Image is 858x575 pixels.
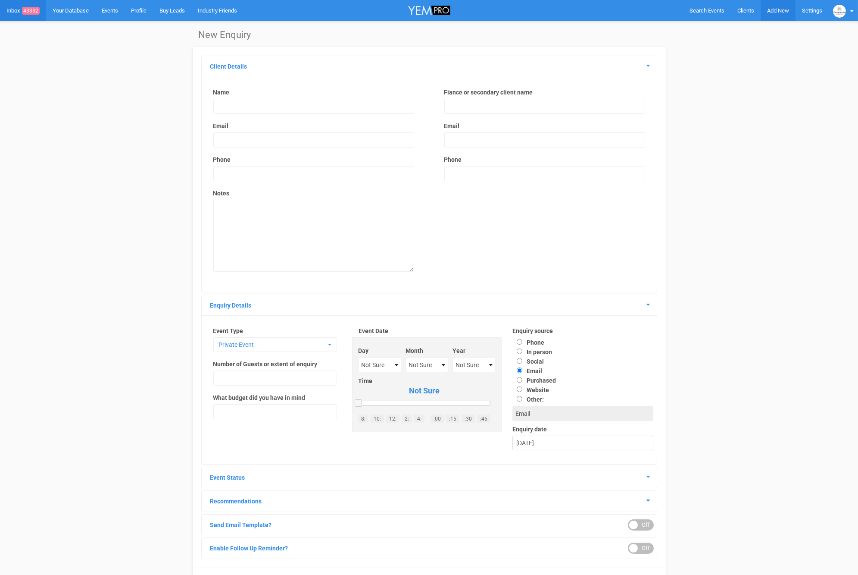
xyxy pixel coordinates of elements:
[444,122,645,130] label: Email
[512,358,544,365] label: Social
[358,377,490,385] label: Time
[358,385,490,396] span: Not Sure
[199,30,660,40] h1: New Enquiry
[512,425,653,434] label: Enquiry date
[512,386,549,393] label: Website
[213,122,414,130] label: Email
[213,337,337,352] button: Private Event
[737,7,754,14] span: Clients
[517,368,522,373] input: Email
[462,415,475,423] a: :30
[213,189,414,198] label: Notes
[512,339,544,346] label: Phone
[213,360,318,368] label: Number of Guests or extent of enquiry
[406,346,448,355] label: Month
[444,155,462,164] label: Phone
[414,415,424,423] a: 4:
[431,415,444,423] a: :00
[210,498,262,505] a: Recommendations
[517,358,522,364] input: Social
[213,393,306,402] label: What budget did you have in mind
[517,339,522,345] input: Phone
[512,368,542,374] label: Email
[210,545,288,552] a: Enable Follow Up Reminder?
[833,5,846,18] img: BGLogo.jpg
[213,88,414,97] label: Name
[386,415,399,423] a: 12:
[213,155,231,164] label: Phone
[452,346,496,355] label: Year
[517,349,522,354] input: In person
[690,7,724,14] span: Search Events
[512,377,556,384] label: Purchased
[767,7,789,14] span: Add New
[446,415,459,423] a: :15
[219,340,326,349] span: Private Event
[210,302,252,309] a: Enquiry Details
[213,327,337,335] label: Event Type
[22,7,40,15] span: 43332
[512,327,653,335] label: Enquiry source
[444,88,645,97] label: Fiance or secondary client name
[359,327,495,335] label: Event Date
[210,522,272,528] a: Send Email Template?
[517,386,522,392] input: Website
[358,415,368,423] a: 8:
[371,415,384,423] a: 10:
[512,394,646,404] label: Other:
[358,346,401,355] label: Day
[517,377,522,383] input: Purchased
[210,474,245,481] a: Event Status
[210,63,247,70] a: Client Details
[402,415,412,423] a: 2:
[513,436,653,450] div: [DATE]
[477,415,490,423] a: :45
[517,396,522,402] input: Other:
[512,349,552,355] label: In person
